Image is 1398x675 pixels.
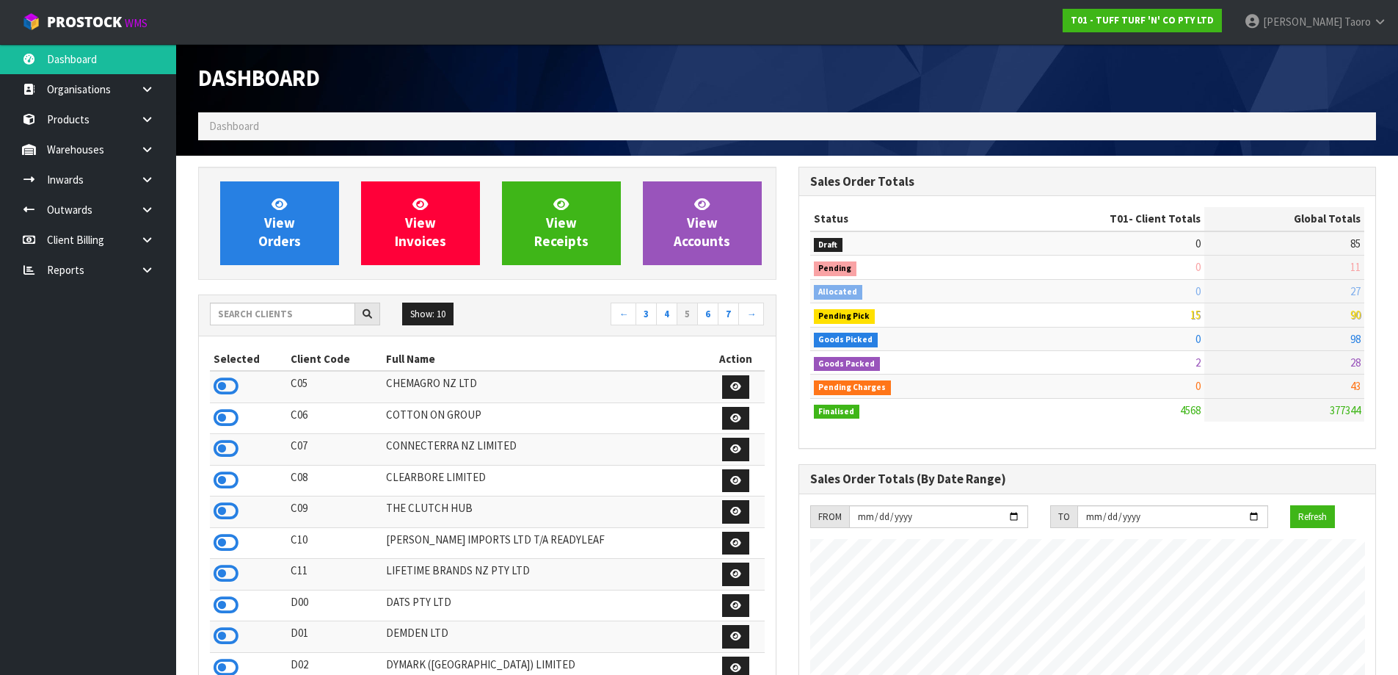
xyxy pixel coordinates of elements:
a: 4 [656,303,677,326]
span: 0 [1195,379,1201,393]
span: Pending [814,261,857,276]
nav: Page navigation [498,303,765,328]
button: Show: 10 [402,303,454,326]
a: ← [611,303,636,326]
span: 2 [1195,355,1201,369]
h3: Sales Order Totals [810,175,1365,189]
img: cube-alt.png [22,12,40,31]
a: ViewOrders [220,181,339,265]
td: [PERSON_NAME] IMPORTS LTD T/A READYLEAF [382,527,707,559]
span: 28 [1350,355,1361,369]
a: 3 [636,303,657,326]
span: Dashboard [198,64,320,92]
span: View Orders [258,195,301,250]
span: View Accounts [674,195,730,250]
a: 5 [677,303,698,326]
th: Action [707,347,765,371]
span: 15 [1190,308,1201,322]
h3: Sales Order Totals (By Date Range) [810,472,1365,486]
td: C09 [287,497,382,528]
span: Allocated [814,285,863,300]
td: CHEMAGRO NZ LTD [382,371,707,403]
td: DATS PTY LTD [382,590,707,621]
span: Dashboard [209,119,259,133]
span: 90 [1350,308,1361,322]
span: View Invoices [395,195,446,250]
span: Goods Packed [814,357,881,372]
a: → [738,303,764,326]
span: 11 [1350,260,1361,274]
a: ViewInvoices [361,181,480,265]
span: 4568 [1180,403,1201,417]
a: ViewReceipts [502,181,621,265]
span: Pending Charges [814,380,892,395]
td: D01 [287,621,382,653]
td: CONNECTERRA NZ LIMITED [382,434,707,466]
span: 27 [1350,284,1361,298]
td: C11 [287,559,382,591]
a: 6 [697,303,718,326]
td: C07 [287,434,382,466]
td: C10 [287,527,382,559]
th: - Client Totals [992,207,1204,231]
span: 0 [1195,237,1201,250]
th: Client Code [287,347,382,371]
th: Global Totals [1204,207,1364,231]
span: [PERSON_NAME] [1263,15,1342,29]
td: D00 [287,590,382,621]
span: Goods Picked [814,333,878,347]
td: THE CLUTCH HUB [382,497,707,528]
th: Full Name [382,347,707,371]
strong: T01 - TUFF TURF 'N' CO PTY LTD [1071,14,1214,26]
input: Search clients [210,303,355,325]
th: Selected [210,347,287,371]
span: View Receipts [534,195,589,250]
span: 98 [1350,332,1361,346]
a: T01 - TUFF TURF 'N' CO PTY LTD [1063,9,1222,32]
td: DEMDEN LTD [382,621,707,653]
a: ViewAccounts [643,181,762,265]
div: FROM [810,505,849,529]
span: 43 [1350,379,1361,393]
th: Status [810,207,993,231]
td: COTTON ON GROUP [382,403,707,434]
td: C06 [287,403,382,434]
span: 377344 [1330,403,1361,417]
a: 7 [718,303,739,326]
td: LIFETIME BRANDS NZ PTY LTD [382,559,707,591]
span: Pending Pick [814,309,875,324]
span: Draft [814,238,843,253]
small: WMS [125,16,148,30]
button: Refresh [1290,505,1335,529]
span: 0 [1195,332,1201,346]
td: C05 [287,371,382,403]
span: ProStock [47,12,122,32]
span: 85 [1350,237,1361,250]
span: T01 [1110,212,1129,225]
span: Finalised [814,405,860,419]
td: C08 [287,465,382,497]
span: Taoro [1344,15,1371,29]
td: CLEARBORE LIMITED [382,465,707,497]
span: 0 [1195,260,1201,274]
span: 0 [1195,284,1201,298]
div: TO [1050,505,1077,529]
